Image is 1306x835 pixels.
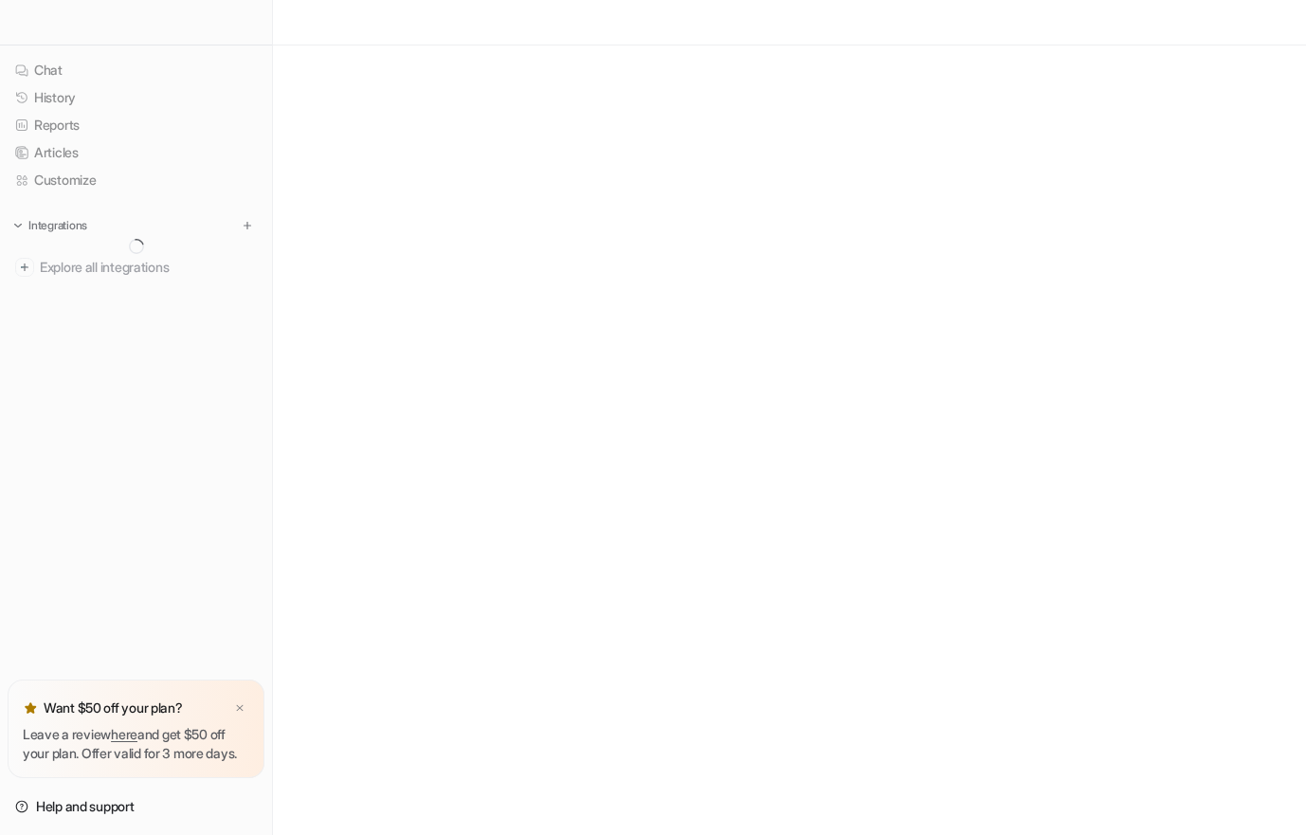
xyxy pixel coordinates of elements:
[111,726,137,742] a: here
[23,700,38,716] img: star
[8,167,264,193] a: Customize
[8,139,264,166] a: Articles
[8,57,264,83] a: Chat
[241,219,254,232] img: menu_add.svg
[28,218,87,233] p: Integrations
[40,252,257,282] span: Explore all integrations
[44,699,183,717] p: Want $50 off your plan?
[8,84,264,111] a: History
[8,793,264,820] a: Help and support
[8,254,264,281] a: Explore all integrations
[8,216,93,235] button: Integrations
[234,702,245,715] img: x
[8,112,264,138] a: Reports
[15,258,34,277] img: explore all integrations
[11,219,25,232] img: expand menu
[23,725,249,763] p: Leave a review and get $50 off your plan. Offer valid for 3 more days.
